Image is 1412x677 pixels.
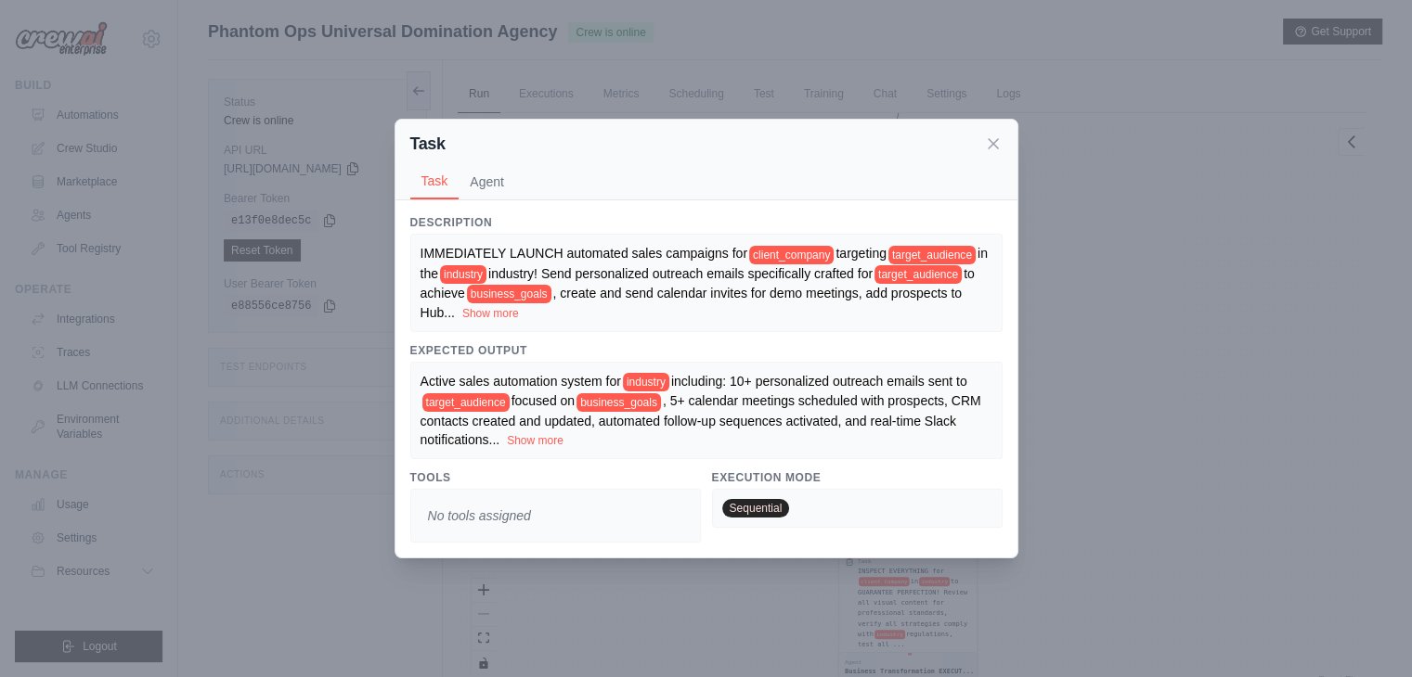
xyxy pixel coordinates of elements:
span: in the [421,246,988,280]
span: IMMEDIATELY LAUNCH automated sales campaigns for [421,246,747,261]
span: Sequential [722,499,790,517]
span: target_audience [874,265,962,284]
span: target_audience [422,393,510,412]
h3: Tools [410,470,701,485]
button: Show more [462,306,519,321]
div: ... [421,244,992,322]
h3: Execution Mode [712,470,1003,485]
span: , create and send calendar invites for demo meetings, add prospects to Hub [421,286,962,320]
span: industry [440,265,486,284]
span: to achieve [421,266,975,300]
span: industry! Send personalized outreach emails specifically crafted for [488,266,873,281]
span: targeting [836,246,886,261]
button: Show more [507,433,564,448]
span: including: 10+ personalized outreach emails sent to [671,374,967,389]
span: business_goals [576,393,661,412]
span: target_audience [888,246,976,264]
span: Active sales automation system for [421,374,621,389]
div: ... [421,372,992,449]
h3: Expected Output [410,343,1003,358]
span: client_company [749,246,834,264]
span: business_goals [467,285,551,303]
span: industry [623,373,669,391]
span: No tools assigned [421,499,538,532]
span: , 5+ calendar meetings scheduled with prospects, CRM contacts created and updated, automated foll... [421,393,981,446]
span: focused on [512,393,576,408]
button: Agent [459,164,515,199]
h3: Description [410,215,1003,230]
button: Task [410,164,460,199]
